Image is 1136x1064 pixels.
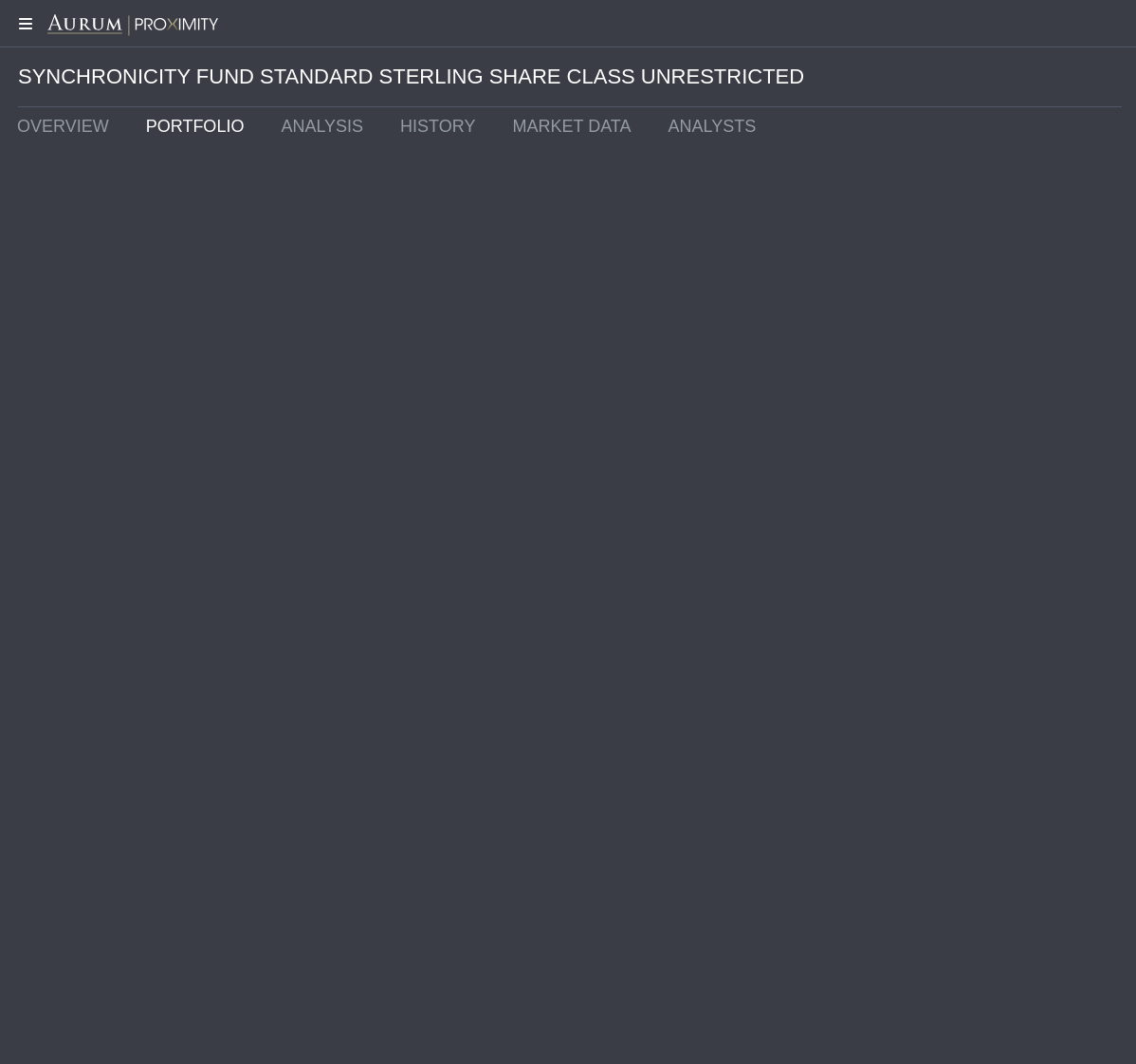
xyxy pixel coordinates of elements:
[498,107,653,145] a: MARKET DATA
[386,107,498,145] a: HISTORY
[3,107,132,145] a: OVERVIEW
[132,107,267,145] a: PORTFOLIO
[47,14,218,37] img: Aurum-Proximity%20white.svg
[266,107,386,145] a: ANALYSIS
[18,47,1122,107] div: SYNCHRONICITY FUND STANDARD STERLING SHARE CLASS UNRESTRICTED
[653,107,779,145] a: ANALYSTS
